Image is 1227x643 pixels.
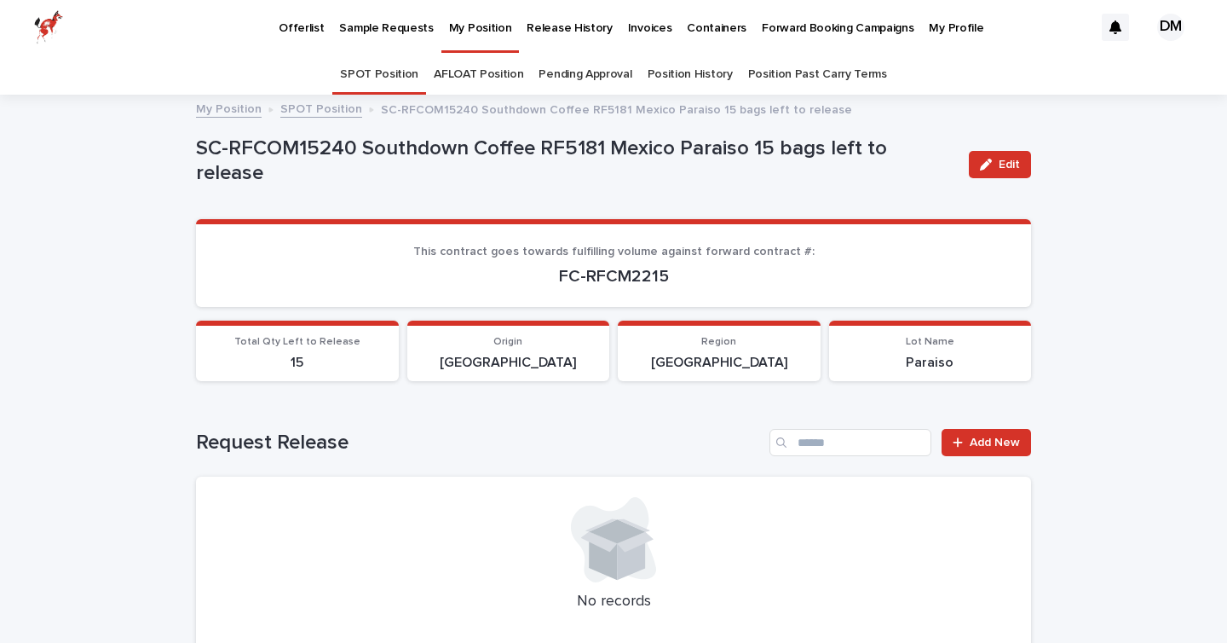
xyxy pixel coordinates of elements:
span: Lot Name [906,337,954,347]
span: Edit [999,159,1020,171]
span: Region [701,337,736,347]
p: 15 [206,355,389,371]
h1: Request Release [196,431,763,455]
p: No records [216,593,1011,611]
p: [GEOGRAPHIC_DATA] [418,355,600,371]
a: Position Past Carry Terms [748,55,887,95]
span: Total Qty Left to Release [234,337,360,347]
a: Position History [648,55,733,95]
span: Add New [970,437,1020,449]
a: My Position [196,98,262,118]
p: Paraiso [839,355,1022,371]
img: zttTXibQQrCfv9chImQE [34,10,63,44]
p: FC-RFCM2215 [216,266,1011,287]
div: DM [1157,14,1184,41]
p: SC-RFCOM15240 Southdown Coffee RF5181 Mexico Paraiso 15 bags left to release [196,136,955,186]
p: SC-RFCOM15240 Southdown Coffee RF5181 Mexico Paraiso 15 bags left to release [381,99,852,118]
span: Origin [493,337,522,347]
a: Pending Approval [539,55,631,95]
span: This contract goes towards fulfilling volume against forward contract #: [413,246,815,258]
p: [GEOGRAPHIC_DATA] [628,355,810,371]
a: Add New [942,429,1031,456]
button: Edit [969,151,1031,178]
a: AFLOAT Position [434,55,523,95]
a: SPOT Position [340,55,418,95]
a: SPOT Position [280,98,362,118]
input: Search [769,429,931,456]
